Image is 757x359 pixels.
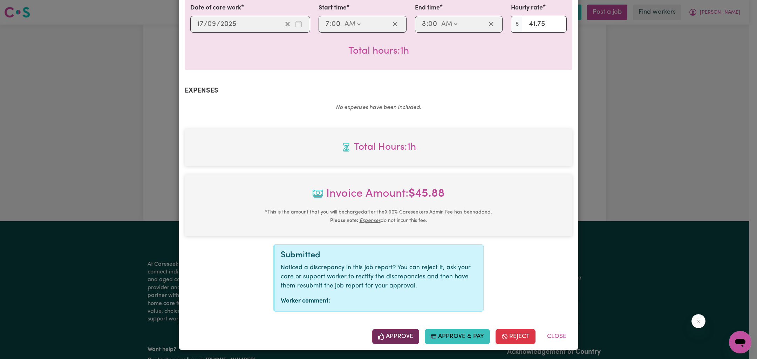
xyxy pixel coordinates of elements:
[319,4,347,13] label: Start time
[190,185,567,208] span: Invoice Amount:
[415,4,440,13] label: End time
[325,19,330,29] input: --
[281,251,320,259] span: Submitted
[360,218,381,223] u: Expenses
[293,19,304,29] button: Enter the date of care work
[729,331,751,353] iframe: Button to launch messaging window
[496,329,536,344] button: Reject
[282,19,293,29] button: Clear date
[425,329,490,344] button: Approve & Pay
[428,21,432,28] span: 0
[691,314,705,328] iframe: Close message
[281,263,478,291] p: Noticed a discrepancy in this job report? You can reject it, ask your care or support worker to r...
[220,19,237,29] input: ----
[332,19,341,29] input: --
[208,19,217,29] input: --
[409,188,445,199] b: $ 45.88
[185,87,572,95] h2: Expenses
[330,218,358,223] b: Please note:
[372,329,419,344] button: Approve
[265,210,492,223] small: This is the amount that you will be charged after the 9.90 % Careseekers Admin Fee has been added...
[197,19,204,29] input: --
[190,4,241,13] label: Date of care work
[348,46,409,56] span: Total hours worked: 1 hour
[422,19,427,29] input: --
[330,20,332,28] span: :
[204,20,207,28] span: /
[511,4,543,13] label: Hourly rate
[336,105,421,110] em: No expenses have been included.
[332,21,336,28] span: 0
[217,20,220,28] span: /
[190,140,567,155] span: Total hours worked: 1 hour
[511,16,523,33] span: $
[427,20,428,28] span: :
[281,298,330,304] strong: Worker comment:
[429,19,438,29] input: --
[541,329,572,344] button: Close
[4,5,42,11] span: Need any help?
[207,21,212,28] span: 0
